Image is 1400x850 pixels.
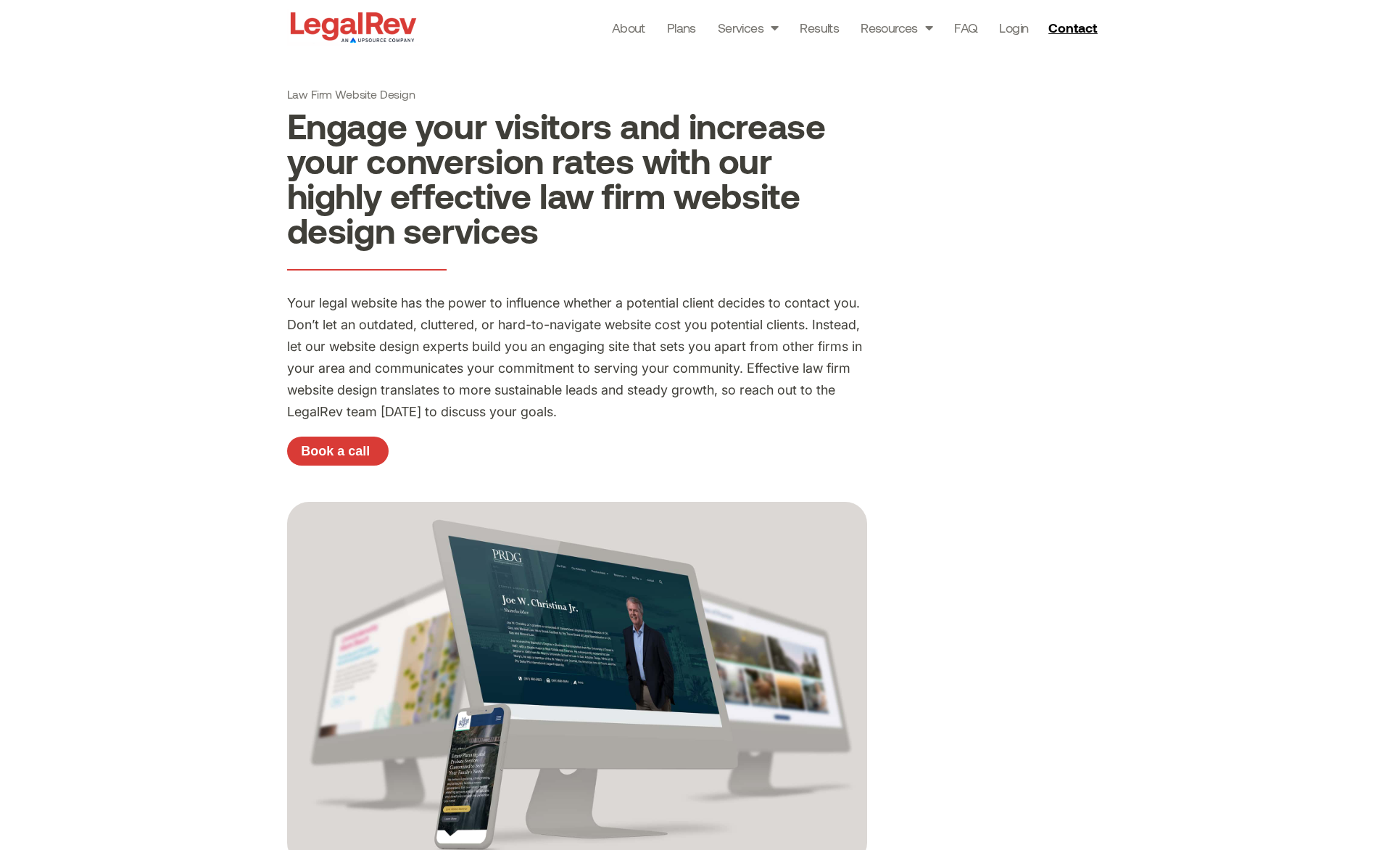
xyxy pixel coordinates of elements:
[1048,21,1097,34] span: Contact
[1043,16,1106,39] a: Contact
[954,17,977,38] a: FAQ
[612,17,1029,38] nav: Menu
[287,108,867,247] h2: Engage your visitors and increase your conversion rates with our highly effective law firm websit...
[287,292,867,422] p: Your legal website has the power to influence whether a potential client decides to contact you. ...
[301,445,370,458] span: Book a call
[800,17,839,38] a: Results
[861,17,932,38] a: Resources
[718,17,779,38] a: Services
[999,17,1028,38] a: Login
[287,437,389,466] a: Book a call
[287,87,867,101] h1: Law Firm Website Design
[612,17,645,38] a: About
[667,17,696,38] a: Plans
